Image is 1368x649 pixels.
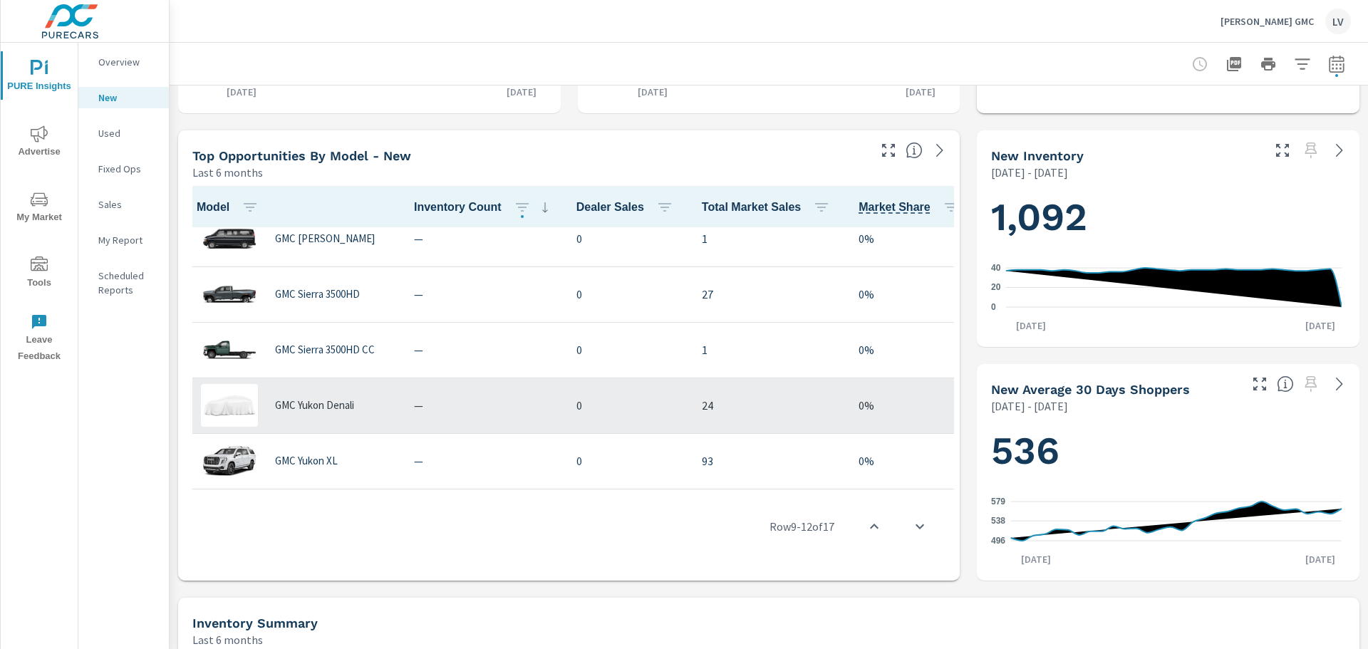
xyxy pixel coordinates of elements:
[1328,373,1351,395] a: See more details in report
[414,286,554,303] p: —
[991,148,1084,163] h5: New Inventory
[1295,318,1345,333] p: [DATE]
[702,230,836,247] p: 1
[201,273,258,316] img: glamour
[576,341,679,358] p: 0
[414,452,554,469] p: —
[78,229,169,251] div: My Report
[576,286,679,303] p: 0
[1288,50,1317,78] button: Apply Filters
[275,232,375,245] p: GMC [PERSON_NAME]
[414,199,554,216] span: Inventory Count
[702,452,836,469] p: 93
[78,158,169,180] div: Fixed Ops
[414,230,554,247] p: —
[702,341,836,358] p: 1
[859,397,965,414] p: 0%
[1322,50,1351,78] button: Select Date Range
[201,384,258,427] img: glamour
[991,164,1068,181] p: [DATE] - [DATE]
[991,193,1345,242] h1: 1,092
[877,139,900,162] button: Make Fullscreen
[991,398,1068,415] p: [DATE] - [DATE]
[859,452,965,469] p: 0%
[906,142,923,159] span: Find the biggest opportunities within your model lineup by seeing how each model is selling in yo...
[1300,139,1322,162] span: Select a preset date range to save this widget
[1011,552,1061,566] p: [DATE]
[275,343,375,356] p: GMC Sierra 3500HD CC
[78,123,169,144] div: Used
[98,90,157,105] p: New
[576,199,679,216] span: Dealer Sales
[991,263,1001,273] text: 40
[217,85,266,99] p: [DATE]
[628,85,678,99] p: [DATE]
[201,328,258,371] img: glamour
[991,536,1005,546] text: 496
[1271,139,1294,162] button: Make Fullscreen
[1277,375,1294,393] span: A rolling 30 day total of daily Shoppers on the dealership website, averaged over the selected da...
[275,399,354,412] p: GMC Yukon Denali
[896,85,945,99] p: [DATE]
[991,497,1005,507] text: 579
[192,148,411,163] h5: Top Opportunities by Model - New
[576,397,679,414] p: 0
[192,616,318,630] h5: Inventory Summary
[78,265,169,301] div: Scheduled Reports
[78,51,169,73] div: Overview
[702,397,836,414] p: 24
[192,631,263,648] p: Last 6 months
[991,427,1345,475] h1: 536
[859,286,965,303] p: 0%
[1,43,78,370] div: nav menu
[275,288,360,301] p: GMC Sierra 3500HD
[702,199,836,216] span: Total Market Sales
[859,199,965,216] span: Market Share
[1220,50,1248,78] button: "Export Report to PDF"
[5,256,73,291] span: Tools
[201,440,258,482] img: glamour
[903,509,937,544] button: scroll to bottom
[991,516,1005,526] text: 538
[928,139,951,162] a: See more details in report
[497,85,546,99] p: [DATE]
[5,313,73,365] span: Leave Feedback
[98,55,157,69] p: Overview
[991,302,996,312] text: 0
[1254,50,1282,78] button: Print Report
[78,87,169,108] div: New
[1295,552,1345,566] p: [DATE]
[414,341,554,358] p: —
[991,283,1001,293] text: 20
[98,269,157,297] p: Scheduled Reports
[859,199,931,216] span: Model sales / Total Market Sales. [Market = within dealer PMA (or 60 miles if no PMA is defined) ...
[98,126,157,140] p: Used
[5,60,73,95] span: PURE Insights
[1006,318,1056,333] p: [DATE]
[1248,373,1271,395] button: Make Fullscreen
[5,125,73,160] span: Advertise
[576,452,679,469] p: 0
[201,217,258,260] img: glamour
[98,233,157,247] p: My Report
[98,197,157,212] p: Sales
[78,194,169,215] div: Sales
[414,397,554,414] p: —
[275,455,338,467] p: GMC Yukon XL
[197,199,264,216] span: Model
[859,230,965,247] p: 0%
[702,286,836,303] p: 27
[859,341,965,358] p: 0%
[769,518,834,535] p: Row 9 - 12 of 17
[1300,373,1322,395] span: Select a preset date range to save this widget
[98,162,157,176] p: Fixed Ops
[576,230,679,247] p: 0
[1325,9,1351,34] div: LV
[991,382,1190,397] h5: New Average 30 Days Shoppers
[1328,139,1351,162] a: See more details in report
[5,191,73,226] span: My Market
[857,509,891,544] button: scroll to top
[192,164,263,181] p: Last 6 months
[1221,15,1314,28] p: [PERSON_NAME] GMC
